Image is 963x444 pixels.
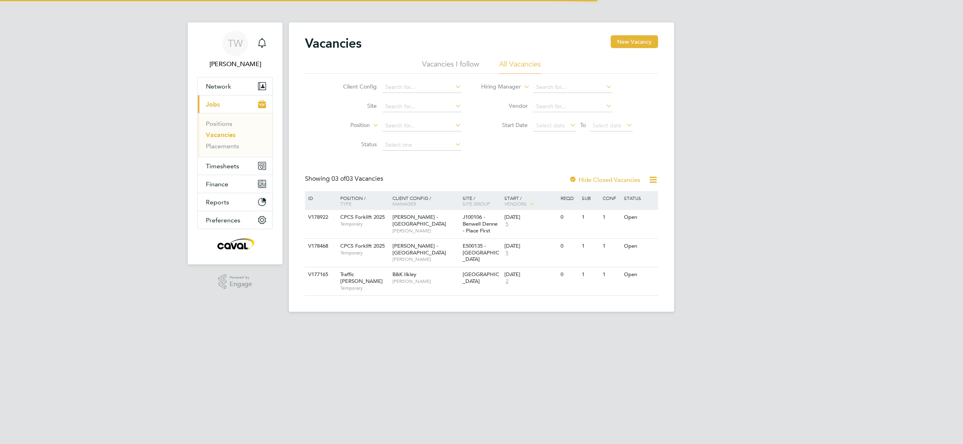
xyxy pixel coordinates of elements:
input: Search for... [533,101,612,112]
span: Powered by [230,274,252,281]
span: Timesheets [206,162,239,170]
span: Network [206,83,231,90]
h2: Vacancies [305,35,362,51]
span: Engage [230,281,252,288]
span: [PERSON_NAME] [392,278,459,285]
button: Jobs [198,95,272,113]
li: All Vacancies [499,59,541,74]
li: Vacancies I follow [422,59,479,74]
label: Start Date [481,121,528,129]
div: 1 [601,239,622,254]
div: Showing [305,175,385,183]
button: Preferences [198,211,272,229]
div: 0 [559,239,579,254]
a: Placements [206,142,239,150]
label: Hiring Manager [475,83,521,91]
span: [PERSON_NAME] [392,256,459,262]
span: CPCS Forklift 2025 [340,242,385,249]
div: 1 [601,267,622,282]
span: Select date [536,122,565,129]
span: Jobs [206,101,220,108]
span: Type [340,200,351,207]
input: Search for... [382,101,461,112]
span: Preferences [206,216,240,224]
label: Position [324,121,370,129]
input: Search for... [533,82,612,93]
a: Positions [206,120,232,127]
a: Vacancies [206,131,236,139]
span: 5 [504,221,510,228]
div: V178468 [306,239,334,254]
div: Site / [461,191,503,210]
div: Conf [601,191,622,205]
span: [GEOGRAPHIC_DATA] [463,271,499,285]
img: caval-logo-retina.png [215,237,255,250]
span: Temporary [340,250,388,256]
span: [PERSON_NAME] [392,228,459,234]
div: [DATE] [504,214,557,221]
div: Status [622,191,657,205]
a: TW[PERSON_NAME] [197,30,273,69]
button: Finance [198,175,272,193]
a: Go to home page [197,237,273,250]
span: TW [228,38,243,48]
label: Status [331,141,377,148]
div: Open [622,267,657,282]
span: E500135 - [GEOGRAPHIC_DATA] [463,242,499,263]
div: Sub [580,191,601,205]
span: To [578,120,588,130]
div: 1 [580,210,601,225]
span: [PERSON_NAME] - [GEOGRAPHIC_DATA] [392,214,446,227]
span: Site Group [463,200,490,207]
span: B&K Ilkley [392,271,416,278]
span: Reports [206,198,229,206]
span: CPCS Forklift 2025 [340,214,385,220]
div: 1 [601,210,622,225]
span: Select date [593,122,622,129]
div: Reqd [559,191,579,205]
span: 03 Vacancies [331,175,383,183]
input: Search for... [382,120,461,131]
div: V177165 [306,267,334,282]
label: Client Config [331,83,377,90]
div: ID [306,191,334,205]
div: [DATE] [504,243,557,250]
input: Search for... [382,82,461,93]
div: Open [622,239,657,254]
div: 0 [559,267,579,282]
span: Traffic [PERSON_NAME] [340,271,383,285]
span: J100106 - Benwell Denne - Place First [463,214,498,234]
span: 03 of [331,175,346,183]
button: Reports [198,193,272,211]
span: Tim Wells [197,59,273,69]
span: Temporary [340,221,388,227]
span: 2 [504,278,510,285]
div: Open [622,210,657,225]
label: Vendor [481,102,528,109]
span: Temporary [340,285,388,291]
button: Timesheets [198,157,272,175]
a: Powered byEngage [218,274,252,289]
span: Vendors [504,200,527,207]
div: Client Config / [390,191,461,210]
div: Position / [334,191,390,210]
input: Select one [382,139,461,151]
button: Network [198,77,272,95]
div: 1 [580,239,601,254]
div: V178922 [306,210,334,225]
label: Site [331,102,377,109]
div: [DATE] [504,271,557,278]
label: Hide Closed Vacancies [569,176,640,184]
nav: Main navigation [188,22,282,264]
div: 0 [559,210,579,225]
div: Jobs [198,113,272,157]
span: 5 [504,250,510,256]
div: 1 [580,267,601,282]
button: New Vacancy [611,35,658,48]
span: Manager [392,200,416,207]
span: [PERSON_NAME] - [GEOGRAPHIC_DATA] [392,242,446,256]
span: Finance [206,180,228,188]
div: Start / [502,191,559,211]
